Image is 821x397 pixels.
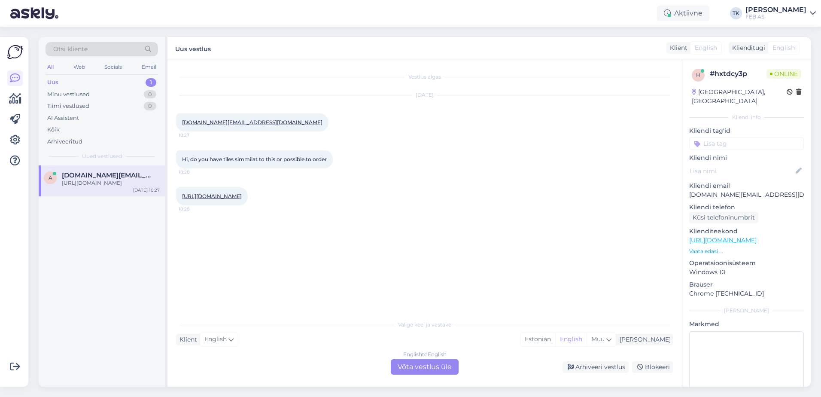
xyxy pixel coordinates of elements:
[657,6,709,21] div: Aktiivne
[176,321,673,329] div: Valige keel ja vastake
[144,102,156,110] div: 0
[689,137,804,150] input: Lisa tag
[689,203,804,212] p: Kliendi telefon
[690,166,794,176] input: Lisa nimi
[179,169,211,175] span: 10:28
[689,113,804,121] div: Kliendi info
[766,69,801,79] span: Online
[179,206,211,212] span: 10:28
[695,43,717,52] span: English
[689,153,804,162] p: Kliendi nimi
[729,43,765,52] div: Klienditugi
[772,43,795,52] span: English
[47,78,58,87] div: Uus
[47,125,60,134] div: Kõik
[176,335,197,344] div: Klient
[616,335,671,344] div: [PERSON_NAME]
[745,6,806,13] div: [PERSON_NAME]
[696,72,700,78] span: h
[182,156,327,162] span: Hi, do you have tiles simmilat to this or possible to order
[520,333,555,346] div: Estonian
[7,44,23,60] img: Askly Logo
[689,236,757,244] a: [URL][DOMAIN_NAME]
[62,171,151,179] span: anastasia.ivaskova.uk@gmail.com
[72,61,87,73] div: Web
[563,361,629,373] div: Arhiveeri vestlus
[689,280,804,289] p: Brauser
[689,212,758,223] div: Küsi telefoninumbrit
[204,335,227,344] span: English
[666,43,687,52] div: Klient
[692,88,787,106] div: [GEOGRAPHIC_DATA], [GEOGRAPHIC_DATA]
[591,335,605,343] span: Muu
[689,259,804,268] p: Operatsioonisüsteem
[689,190,804,199] p: [DOMAIN_NAME][EMAIL_ADDRESS][DOMAIN_NAME]
[689,320,804,329] p: Märkmed
[730,7,742,19] div: TK
[182,193,242,199] a: [URL][DOMAIN_NAME]
[47,114,79,122] div: AI Assistent
[632,361,673,373] div: Blokeeri
[176,73,673,81] div: Vestlus algas
[391,359,459,375] div: Võta vestlus üle
[745,13,806,20] div: FEB AS
[47,137,82,146] div: Arhiveeritud
[710,69,766,79] div: # hxtdcy3p
[133,187,160,193] div: [DATE] 10:27
[144,90,156,99] div: 0
[745,6,816,20] a: [PERSON_NAME]FEB AS
[175,42,211,54] label: Uus vestlus
[555,333,587,346] div: English
[689,247,804,255] p: Vaata edasi ...
[179,132,211,138] span: 10:27
[62,179,160,187] div: [URL][DOMAIN_NAME]
[47,102,89,110] div: Tiimi vestlused
[689,268,804,277] p: Windows 10
[140,61,158,73] div: Email
[689,181,804,190] p: Kliendi email
[176,91,673,99] div: [DATE]
[49,174,52,181] span: a
[689,289,804,298] p: Chrome [TECHNICAL_ID]
[689,307,804,315] div: [PERSON_NAME]
[103,61,124,73] div: Socials
[47,90,90,99] div: Minu vestlused
[46,61,55,73] div: All
[146,78,156,87] div: 1
[182,119,322,125] a: [DOMAIN_NAME][EMAIL_ADDRESS][DOMAIN_NAME]
[82,153,122,160] span: Uued vestlused
[53,45,88,54] span: Otsi kliente
[689,126,804,135] p: Kliendi tag'id
[689,227,804,236] p: Klienditeekond
[403,351,447,358] div: English to English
